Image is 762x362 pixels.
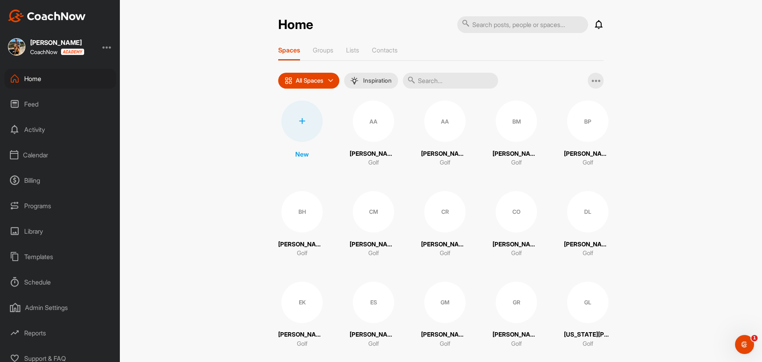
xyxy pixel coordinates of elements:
[4,170,116,190] div: Billing
[368,249,379,258] p: Golf
[421,149,469,159] p: [PERSON_NAME]
[564,191,612,258] a: DL[PERSON_NAME]Golf
[440,339,450,348] p: Golf
[421,330,469,339] p: [PERSON_NAME]
[281,282,323,323] div: EK
[346,46,359,54] p: Lists
[735,335,754,354] iframe: Intercom live chat
[363,77,392,84] p: Inspiration
[350,240,397,249] p: [PERSON_NAME]
[440,158,450,167] p: Golf
[496,101,537,142] div: BM
[567,282,608,323] div: GL
[493,149,540,159] p: [PERSON_NAME]
[350,101,397,167] a: AA[PERSON_NAME]Golf
[564,149,612,159] p: [PERSON_NAME]
[4,145,116,165] div: Calendar
[4,69,116,89] div: Home
[567,191,608,232] div: DL
[496,282,537,323] div: GR
[583,339,593,348] p: Golf
[372,46,398,54] p: Contacts
[350,330,397,339] p: [PERSON_NAME]
[61,48,84,55] img: CoachNow acadmey
[350,149,397,159] p: [PERSON_NAME]
[751,335,758,341] span: 1
[493,240,540,249] p: [PERSON_NAME]
[30,48,84,55] div: CoachNow
[4,221,116,241] div: Library
[4,247,116,267] div: Templates
[440,249,450,258] p: Golf
[493,101,540,167] a: BM[PERSON_NAME]Golf
[278,282,326,348] a: EK[PERSON_NAME]Golf
[278,330,326,339] p: [PERSON_NAME]
[278,17,313,33] h2: Home
[4,120,116,139] div: Activity
[4,94,116,114] div: Feed
[421,101,469,167] a: AA[PERSON_NAME]Golf
[511,249,522,258] p: Golf
[278,191,326,258] a: BH[PERSON_NAME]Golf
[564,101,612,167] a: BP[PERSON_NAME]Golf
[496,191,537,232] div: CO
[457,16,588,33] input: Search posts, people or spaces...
[493,191,540,258] a: CO[PERSON_NAME]Golf
[278,240,326,249] p: [PERSON_NAME]
[353,282,394,323] div: ES
[281,191,323,232] div: BH
[424,191,466,232] div: CR
[564,282,612,348] a: GL[US_STATE][PERSON_NAME]Golf
[4,298,116,317] div: Admin Settings
[30,39,84,46] div: [PERSON_NAME]
[353,191,394,232] div: CM
[511,158,522,167] p: Golf
[403,73,498,89] input: Search...
[493,330,540,339] p: [PERSON_NAME]
[313,46,333,54] p: Groups
[297,249,308,258] p: Golf
[4,272,116,292] div: Schedule
[295,149,309,159] p: New
[4,196,116,216] div: Programs
[278,46,300,54] p: Spaces
[285,77,292,85] img: icon
[296,77,323,84] p: All Spaces
[564,330,612,339] p: [US_STATE][PERSON_NAME]
[421,240,469,249] p: [PERSON_NAME]
[424,282,466,323] div: GM
[8,10,86,22] img: CoachNow
[4,323,116,343] div: Reports
[583,158,593,167] p: Golf
[493,282,540,348] a: GR[PERSON_NAME]Golf
[368,339,379,348] p: Golf
[350,191,397,258] a: CM[PERSON_NAME]Golf
[353,101,394,142] div: AA
[297,339,308,348] p: Golf
[567,101,608,142] div: BP
[564,240,612,249] p: [PERSON_NAME]
[350,77,358,85] img: menuIcon
[424,101,466,142] div: AA
[350,282,397,348] a: ES[PERSON_NAME]Golf
[583,249,593,258] p: Golf
[421,191,469,258] a: CR[PERSON_NAME]Golf
[421,282,469,348] a: GM[PERSON_NAME]Golf
[8,38,25,56] img: square_167a8190381aa8fe820305d4fb9b9232.jpg
[511,339,522,348] p: Golf
[368,158,379,167] p: Golf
